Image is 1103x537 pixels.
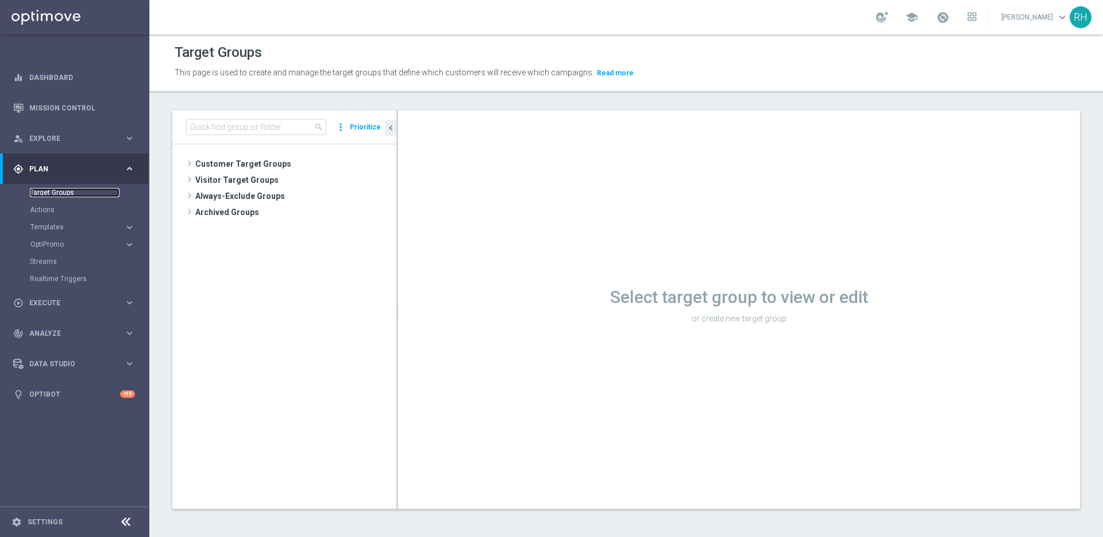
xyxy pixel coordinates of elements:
div: OptiPromo [30,241,124,248]
span: Customer Target Groups [195,156,396,172]
div: +10 [120,390,135,398]
p: or create new target group [398,313,1080,324]
i: equalizer [13,72,24,83]
div: Dashboard [13,62,135,93]
a: Target Groups [30,188,119,197]
span: Execute [29,300,124,306]
div: Target Groups [30,184,148,201]
a: Dashboard [29,62,135,93]
i: more_vert [335,119,346,135]
a: Settings [28,519,63,526]
i: track_changes [13,328,24,339]
button: track_changes Analyze keyboard_arrow_right [13,329,136,338]
i: keyboard_arrow_right [124,297,135,308]
span: Explore [29,135,124,142]
span: Visitor Target Groups [195,172,396,188]
i: keyboard_arrow_right [124,358,135,369]
h1: Select target group to view or edit [398,287,1080,308]
button: Read more [596,67,635,79]
span: keyboard_arrow_down [1056,11,1069,24]
button: Mission Control [13,103,136,113]
i: gps_fixed [13,164,24,174]
div: Execute [13,298,124,308]
span: Archived Groups [195,204,396,220]
span: school [905,11,918,24]
button: lightbulb Optibot +10 [13,390,136,399]
button: Data Studio keyboard_arrow_right [13,359,136,369]
button: person_search Explore keyboard_arrow_right [13,134,136,143]
span: OptiPromo [30,241,113,248]
span: This page is used to create and manage the target groups that define which customers will receive... [175,68,594,77]
span: Templates [30,224,113,231]
span: Always-Exclude Groups [195,188,396,204]
i: keyboard_arrow_right [124,328,135,339]
i: keyboard_arrow_right [124,163,135,174]
div: Realtime Triggers [30,270,148,287]
button: Prioritize [348,120,383,135]
span: Data Studio [29,360,124,367]
i: play_circle_outline [13,298,24,308]
button: play_circle_outline Execute keyboard_arrow_right [13,298,136,308]
i: settings [11,517,22,527]
div: RH [1070,6,1092,28]
div: Templates [30,218,148,236]
i: keyboard_arrow_right [124,133,135,144]
a: Streams [30,257,119,266]
i: person_search [13,133,24,144]
div: Analyze [13,328,124,339]
a: Mission Control [29,93,135,123]
a: Actions [30,205,119,214]
button: chevron_left [385,120,396,136]
div: Templates [30,224,124,231]
div: Actions [30,201,148,218]
a: Realtime Triggers [30,274,119,283]
button: Templates keyboard_arrow_right [30,223,136,232]
div: Streams [30,253,148,270]
a: [PERSON_NAME]keyboard_arrow_down [1000,9,1070,26]
h1: Target Groups [175,44,262,61]
div: Explore [13,133,124,144]
i: keyboard_arrow_right [124,239,135,250]
button: equalizer Dashboard [13,73,136,82]
div: OptiPromo [30,236,148,253]
button: gps_fixed Plan keyboard_arrow_right [13,164,136,174]
span: Plan [29,166,124,172]
div: Optibot [13,379,135,409]
div: Plan [13,164,124,174]
div: Mission Control [13,93,135,123]
div: Data Studio [13,359,124,369]
i: keyboard_arrow_right [124,222,135,233]
input: Quick find group or folder [186,119,326,135]
span: search [314,122,323,132]
button: OptiPromo keyboard_arrow_right [30,240,136,249]
i: chevron_left [385,122,396,133]
span: Analyze [29,330,124,337]
i: lightbulb [13,389,24,400]
a: Optibot [29,379,120,409]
